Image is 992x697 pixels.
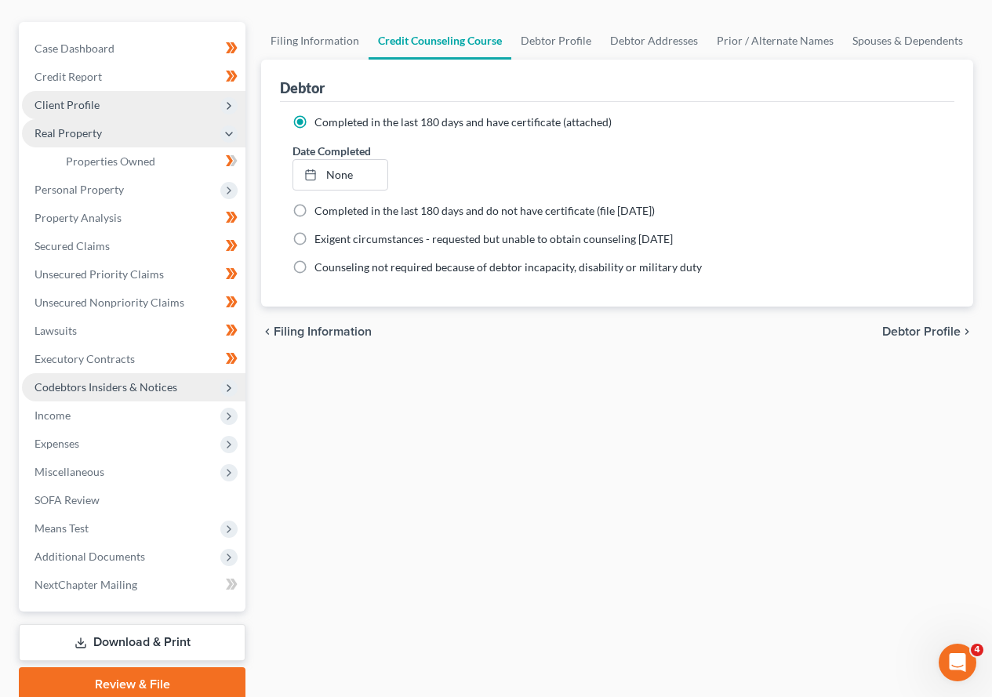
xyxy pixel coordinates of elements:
a: Executory Contracts [22,345,245,373]
span: Lawsuits [35,324,77,337]
iframe: Intercom live chat [939,644,976,681]
span: Real Property [35,126,102,140]
span: Personal Property [35,183,124,196]
span: Secured Claims [35,239,110,252]
a: NextChapter Mailing [22,571,245,599]
span: Miscellaneous [35,465,104,478]
a: Debtor Addresses [601,22,707,60]
a: Property Analysis [22,204,245,232]
span: Exigent circumstances - requested but unable to obtain counseling [DATE] [314,232,673,245]
a: Debtor Profile [511,22,601,60]
span: Completed in the last 180 days and have certificate (attached) [314,115,612,129]
a: Unsecured Nonpriority Claims [22,289,245,317]
button: chevron_left Filing Information [261,325,372,338]
span: Counseling not required because of debtor incapacity, disability or military duty [314,260,702,274]
button: Debtor Profile chevron_right [882,325,973,338]
a: SOFA Review [22,486,245,514]
a: Download & Print [19,624,245,661]
i: chevron_right [961,325,973,338]
span: Income [35,408,71,422]
span: Completed in the last 180 days and do not have certificate (file [DATE]) [314,204,655,217]
span: Property Analysis [35,211,122,224]
span: Case Dashboard [35,42,114,55]
a: Secured Claims [22,232,245,260]
a: Spouses & Dependents [843,22,972,60]
a: None [293,160,387,190]
a: Filing Information [261,22,369,60]
span: Properties Owned [66,154,155,168]
span: Credit Report [35,70,102,83]
span: Filing Information [274,325,372,338]
div: Debtor [280,78,325,97]
span: Executory Contracts [35,352,135,365]
span: Means Test [35,521,89,535]
a: Credit Counseling Course [369,22,511,60]
span: Unsecured Priority Claims [35,267,164,281]
a: Credit Report [22,63,245,91]
span: Expenses [35,437,79,450]
span: Unsecured Nonpriority Claims [35,296,184,309]
span: SOFA Review [35,493,100,506]
a: Unsecured Priority Claims [22,260,245,289]
i: chevron_left [261,325,274,338]
span: Additional Documents [35,550,145,563]
span: Codebtors Insiders & Notices [35,380,177,394]
a: Lawsuits [22,317,245,345]
span: NextChapter Mailing [35,578,137,591]
a: Case Dashboard [22,34,245,63]
span: Client Profile [35,98,100,111]
a: Properties Owned [53,147,245,176]
a: Prior / Alternate Names [707,22,843,60]
span: Debtor Profile [882,325,961,338]
span: 4 [971,644,983,656]
label: Date Completed [293,143,371,159]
